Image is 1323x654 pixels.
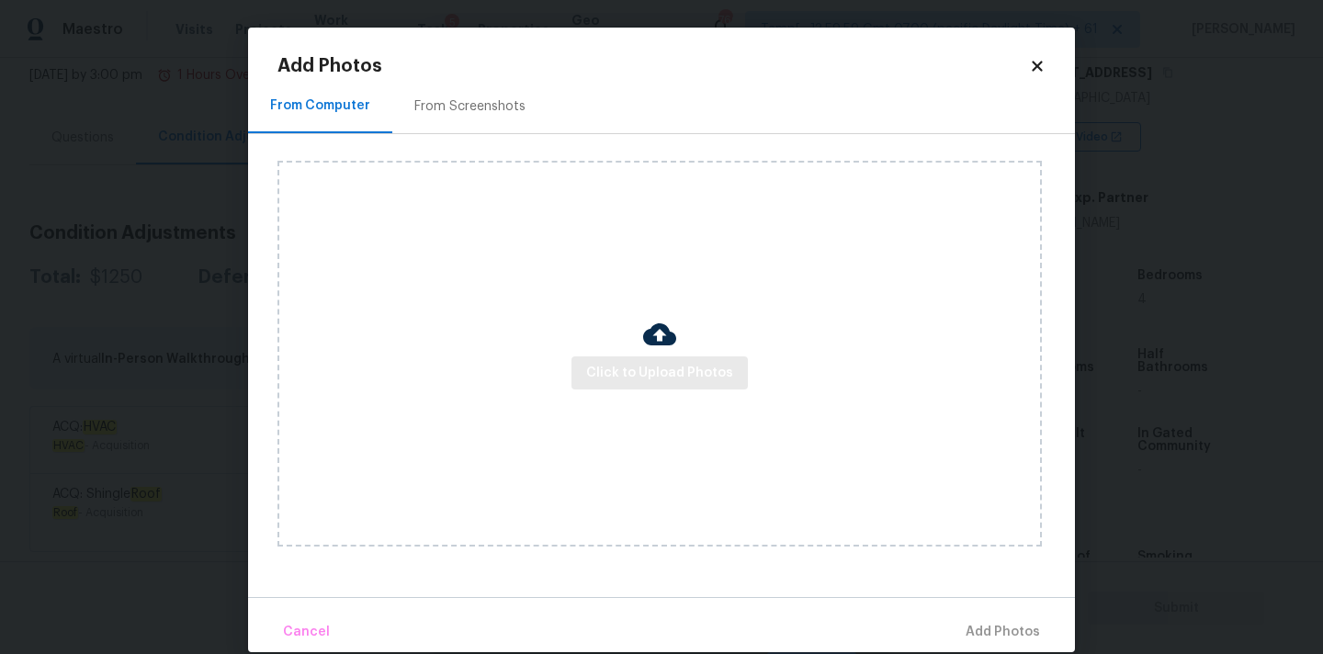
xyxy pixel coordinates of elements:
[586,362,733,385] span: Click to Upload Photos
[270,96,370,115] div: From Computer
[276,613,337,652] button: Cancel
[643,318,676,351] img: Cloud Upload Icon
[571,356,748,390] button: Click to Upload Photos
[414,97,526,116] div: From Screenshots
[277,57,1029,75] h2: Add Photos
[283,621,330,644] span: Cancel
